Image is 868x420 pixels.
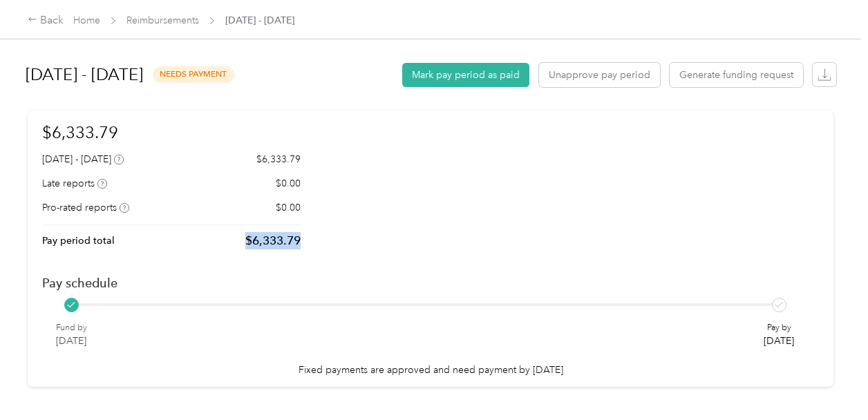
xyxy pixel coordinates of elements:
button: Generate funding request [670,63,803,87]
a: Home [73,15,100,26]
p: $0.00 [276,176,301,191]
button: Unapprove pay period [539,63,660,87]
p: [DATE] [764,334,794,348]
p: Fixed payments are approved and need payment by [DATE] [299,363,563,377]
p: [DATE] [56,334,87,348]
h1: $6,333.79 [42,120,301,144]
p: $6,333.79 [256,152,301,166]
a: Reimbursements [126,15,199,26]
div: Late reports [42,176,107,191]
div: [DATE] - [DATE] [42,152,124,166]
h1: [DATE] - [DATE] [26,58,143,91]
span: Generate funding request [679,68,793,82]
p: $0.00 [276,200,301,215]
span: [DATE] - [DATE] [225,13,294,28]
p: $6,333.79 [245,232,301,249]
span: needs payment [153,66,234,82]
div: Back [28,12,64,29]
p: Pay period total [42,233,115,248]
h2: Pay schedule [42,276,819,290]
button: Mark pay period as paid [402,63,529,87]
p: Fund by [56,322,87,334]
div: Pro-rated reports [42,200,129,215]
p: Pay by [764,322,794,334]
iframe: Everlance-gr Chat Button Frame [791,343,868,420]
